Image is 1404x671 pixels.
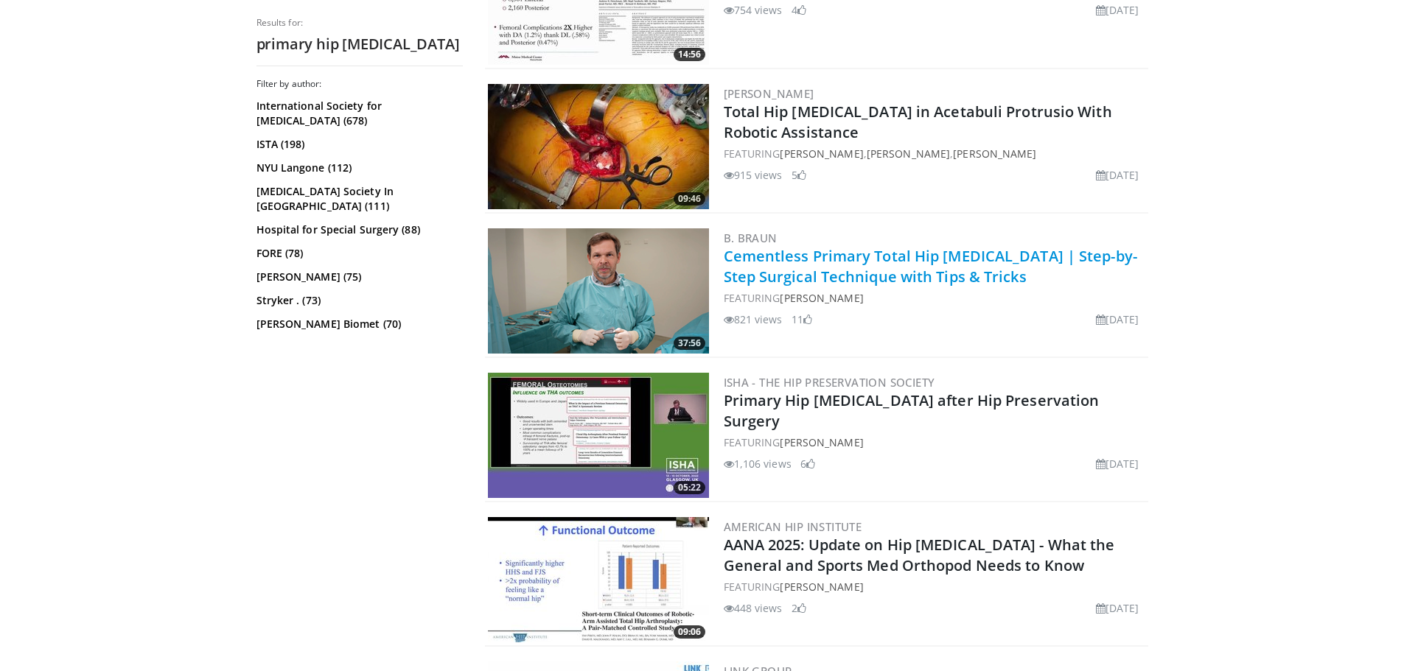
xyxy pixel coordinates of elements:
[1096,2,1139,18] li: [DATE]
[256,293,459,308] a: Stryker . (73)
[792,312,812,327] li: 11
[953,147,1036,161] a: [PERSON_NAME]
[488,373,709,498] a: 05:22
[724,519,862,534] a: American Hip Institute
[488,373,709,498] img: ce1844f8-d6e0-4946-a7dd-3829365c4804.300x170_q85_crop-smart_upscale.jpg
[488,228,709,354] a: 37:56
[256,222,459,237] a: Hospital for Special Surgery (88)
[1096,456,1139,471] li: [DATE]
[256,184,459,214] a: [MEDICAL_DATA] Society In [GEOGRAPHIC_DATA] (111)
[780,435,863,449] a: [PERSON_NAME]
[674,192,705,205] span: 09:46
[724,146,1145,161] div: FEATURING , ,
[792,2,806,18] li: 4
[724,246,1137,287] a: Cementless Primary Total Hip [MEDICAL_DATA] | Step-by-Step Surgical Technique with Tips & Tricks
[724,600,783,616] li: 448 views
[780,147,863,161] a: [PERSON_NAME]
[724,290,1145,306] div: FEATURING
[674,625,705,639] span: 09:06
[256,161,459,175] a: NYU Langone (112)
[792,600,806,616] li: 2
[724,231,778,245] a: B. Braun
[724,456,792,471] li: 1,106 views
[867,147,950,161] a: [PERSON_NAME]
[674,337,705,350] span: 37:56
[724,167,783,183] li: 915 views
[724,86,814,101] a: [PERSON_NAME]
[724,2,783,18] li: 754 views
[800,456,815,471] li: 6
[256,246,459,261] a: FORE (78)
[780,291,863,305] a: [PERSON_NAME]
[488,228,709,354] img: 0732e846-dfaf-48e4-92d8-164ee1b1b95b.png.300x170_q85_crop-smart_upscale.png
[780,580,863,594] a: [PERSON_NAME]
[488,517,709,642] img: ee70015a-8bc0-40d1-ad21-929548c9c3ba.300x170_q85_crop-smart_upscale.jpg
[256,35,463,54] h2: primary hip [MEDICAL_DATA]
[674,48,705,61] span: 14:56
[1096,600,1139,616] li: [DATE]
[674,481,705,494] span: 05:22
[256,17,463,29] p: Results for:
[1096,312,1139,327] li: [DATE]
[256,78,463,90] h3: Filter by author:
[256,317,459,331] a: [PERSON_NAME] Biomet (70)
[256,270,459,284] a: [PERSON_NAME] (75)
[724,435,1145,450] div: FEATURING
[724,535,1115,575] a: AANA 2025: Update on Hip [MEDICAL_DATA] - What the General and Sports Med Orthopod Needs to Know
[488,517,709,642] a: 09:06
[724,579,1145,594] div: FEATURING
[792,167,806,183] li: 5
[256,99,459,128] a: International Society for [MEDICAL_DATA] (678)
[488,84,709,209] a: 09:46
[724,375,935,390] a: ISHA - The Hip Preservation Society
[724,312,783,327] li: 821 views
[488,84,709,209] img: 9026b89a-9ec4-4d45-949c-ae618d94f28c.300x170_q85_crop-smart_upscale.jpg
[724,102,1112,142] a: Total Hip [MEDICAL_DATA] in Acetabuli Protrusio With Robotic Assistance
[724,390,1100,431] a: Primary Hip [MEDICAL_DATA] after Hip Preservation Surgery
[256,137,459,152] a: ISTA (198)
[1096,167,1139,183] li: [DATE]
